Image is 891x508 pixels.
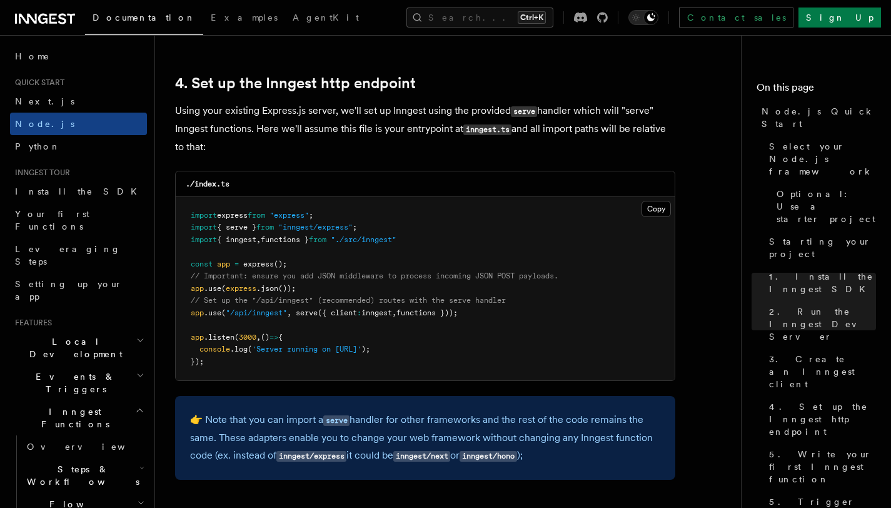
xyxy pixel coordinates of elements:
[10,113,147,135] a: Node.js
[679,8,793,28] a: Contact sales
[27,442,156,452] span: Overview
[463,124,511,135] code: inngest.ts
[757,80,876,100] h4: On this page
[190,411,660,465] p: 👉 Note that you can import a handler for other frameworks and the rest of the code remains the sa...
[256,284,278,293] span: .json
[10,203,147,238] a: Your first Functions
[22,463,139,488] span: Steps & Workflows
[256,235,261,244] span: ,
[261,333,269,342] span: ()
[261,235,309,244] span: functions }
[221,284,226,293] span: (
[191,272,558,280] span: // Important: ensure you add JSON middleware to process incoming JSON POST payloads.
[318,308,357,317] span: ({ client
[769,400,876,438] span: 4. Set up the Inngest http endpoint
[243,260,274,268] span: express
[15,119,74,129] span: Node.js
[511,106,537,117] code: serve
[293,13,359,23] span: AgentKit
[93,13,196,23] span: Documentation
[10,405,135,430] span: Inngest Functions
[15,244,121,267] span: Leveraging Steps
[191,296,506,305] span: // Set up the "/api/inngest" (recommended) routes with the serve handler
[777,188,876,225] span: Optional: Use a starter project
[764,300,876,348] a: 2. Run the Inngest Dev Server
[85,4,203,35] a: Documentation
[10,335,136,360] span: Local Development
[769,448,876,485] span: 5. Write your first Inngest function
[296,308,318,317] span: serve
[764,230,876,265] a: Starting your project
[10,135,147,158] a: Python
[256,333,261,342] span: ,
[642,201,671,217] button: Copy
[278,333,283,342] span: {
[357,308,361,317] span: :
[10,330,147,365] button: Local Development
[309,211,313,220] span: ;
[392,308,396,317] span: ,
[203,4,285,34] a: Examples
[191,284,204,293] span: app
[323,414,350,425] a: serve
[10,238,147,273] a: Leveraging Steps
[764,135,876,183] a: Select your Node.js framework
[406,8,553,28] button: Search...Ctrl+K
[15,209,89,231] span: Your first Functions
[628,10,658,25] button: Toggle dark mode
[217,235,256,244] span: { inngest
[460,451,516,462] code: inngest/hono
[230,345,248,353] span: .log
[191,211,217,220] span: import
[175,74,416,92] a: 4. Set up the Inngest http endpoint
[309,235,326,244] span: from
[285,4,366,34] a: AgentKit
[252,345,361,353] span: 'Server running on [URL]'
[269,333,278,342] span: =>
[248,345,252,353] span: (
[361,308,392,317] span: inngest
[217,211,248,220] span: express
[22,435,147,458] a: Overview
[10,90,147,113] a: Next.js
[234,260,239,268] span: =
[217,260,230,268] span: app
[331,235,396,244] span: "./src/inngest"
[764,265,876,300] a: 1. Install the Inngest SDK
[10,78,64,88] span: Quick start
[199,345,230,353] span: console
[396,308,458,317] span: functions }));
[323,415,350,426] code: serve
[191,333,204,342] span: app
[518,11,546,24] kbd: Ctrl+K
[798,8,881,28] a: Sign Up
[269,211,309,220] span: "express"
[191,235,217,244] span: import
[256,223,274,231] span: from
[22,458,147,493] button: Steps & Workflows
[15,141,61,151] span: Python
[764,348,876,395] a: 3. Create an Inngest client
[278,284,296,293] span: ());
[769,235,876,260] span: Starting your project
[217,223,256,231] span: { serve }
[239,333,256,342] span: 3000
[186,180,229,188] code: ./index.ts
[211,13,278,23] span: Examples
[248,211,265,220] span: from
[204,333,234,342] span: .listen
[769,353,876,390] span: 3. Create an Inngest client
[175,102,675,156] p: Using your existing Express.js server, we'll set up Inngest using the provided handler which will...
[764,443,876,490] a: 5. Write your first Inngest function
[361,345,370,353] span: );
[15,279,123,302] span: Setting up your app
[772,183,876,230] a: Optional: Use a starter project
[15,186,144,196] span: Install the SDK
[287,308,291,317] span: ,
[191,223,217,231] span: import
[764,395,876,443] a: 4. Set up the Inngest http endpoint
[226,284,256,293] span: express
[15,50,50,63] span: Home
[10,400,147,435] button: Inngest Functions
[191,357,204,366] span: });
